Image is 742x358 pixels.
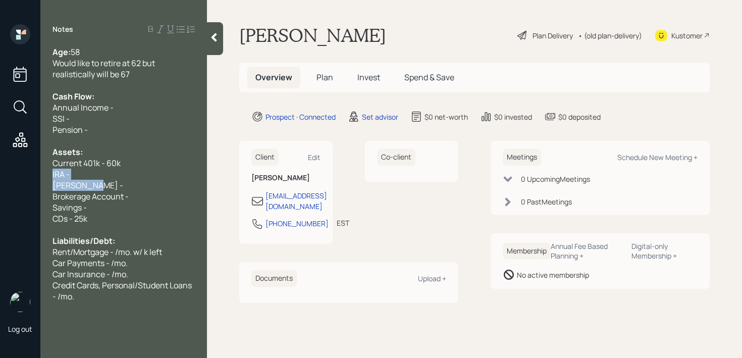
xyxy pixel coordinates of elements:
span: Rent/Mortgage - /mo. w/ k left [52,246,162,258]
h1: [PERSON_NAME] [239,24,386,46]
div: Kustomer [671,30,703,41]
div: Plan Delivery [533,30,573,41]
span: Brokerage Account - [52,191,129,202]
span: Plan [316,72,333,83]
img: retirable_logo.png [10,292,30,312]
span: Current 401k - 60k [52,158,121,169]
div: • (old plan-delivery) [578,30,642,41]
h6: [PERSON_NAME] [251,174,321,182]
div: [PHONE_NUMBER] [266,218,329,229]
h6: Documents [251,270,297,287]
span: [PERSON_NAME] - [52,180,123,191]
span: Savings - [52,202,87,213]
div: $0 net-worth [425,112,468,122]
span: Assets: [52,146,83,158]
div: EST [337,218,349,228]
span: 58 [71,46,80,58]
span: Age: [52,46,71,58]
span: Annual Income - [52,102,114,113]
h6: Meetings [503,149,541,166]
div: Digital-only Membership + [631,241,698,261]
span: Credit Cards, Personal/Student Loans - /mo. [52,280,193,302]
label: Notes [52,24,73,34]
span: SSI - [52,113,70,124]
div: Log out [8,324,32,334]
span: Overview [255,72,292,83]
span: Spend & Save [404,72,454,83]
span: CDs - 25k [52,213,87,224]
div: 0 Upcoming Meeting s [521,174,590,184]
div: $0 deposited [558,112,601,122]
span: Liabilities/Debt: [52,235,115,246]
span: Would like to retire at 62 but realistically will be 67 [52,58,156,80]
div: Schedule New Meeting + [617,152,698,162]
div: Prospect · Connected [266,112,336,122]
h6: Membership [503,243,551,260]
div: Set advisor [362,112,398,122]
div: Upload + [418,274,446,283]
span: Car Insurance - /mo. [52,269,128,280]
h6: Client [251,149,279,166]
span: Car Payments - /mo. [52,258,128,269]
h6: Co-client [377,149,415,166]
span: IRA - [52,169,70,180]
div: Edit [308,152,321,162]
div: 0 Past Meeting s [521,196,572,207]
span: Invest [357,72,380,83]
div: $0 invested [494,112,532,122]
span: Cash Flow: [52,91,94,102]
div: No active membership [517,270,589,280]
div: [EMAIL_ADDRESS][DOMAIN_NAME] [266,190,327,212]
span: Pension - [52,124,88,135]
div: Annual Fee Based Planning + [551,241,623,261]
